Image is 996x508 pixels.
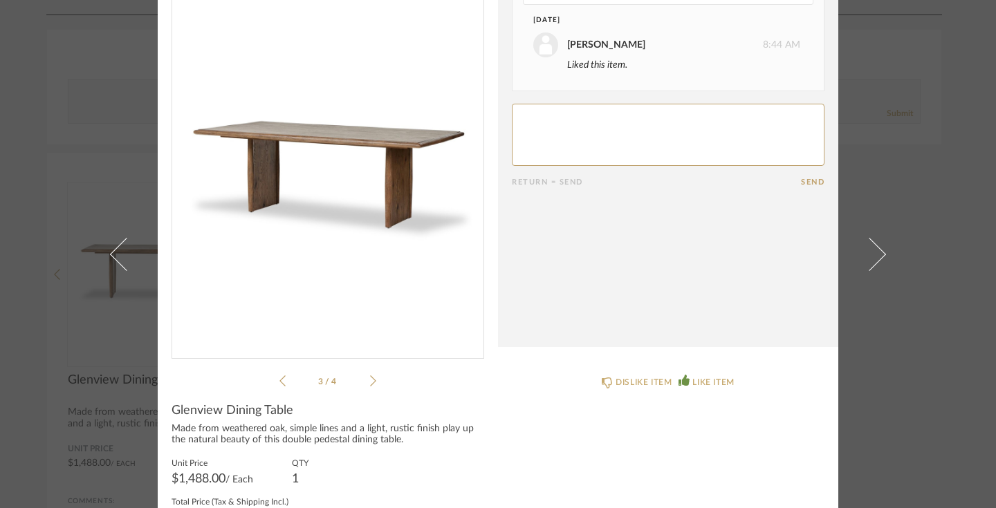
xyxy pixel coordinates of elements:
[616,375,672,389] div: DISLIKE ITEM
[172,424,484,446] div: Made from weathered oak, simple lines and a light, rustic finish play up the natural beauty of th...
[225,475,253,485] span: / Each
[567,57,800,73] div: Liked this item.
[172,403,293,418] span: Glenview Dining Table
[533,15,775,26] div: [DATE]
[801,178,824,187] button: Send
[567,37,645,53] div: [PERSON_NAME]
[533,32,800,57] div: 8:44 AM
[692,375,734,389] div: LIKE ITEM
[172,473,225,485] span: $1,488.00
[172,457,253,468] label: Unit Price
[325,377,331,386] span: /
[512,178,801,187] div: Return = Send
[331,377,338,386] span: 4
[292,473,308,485] div: 1
[172,496,288,507] label: Total Price (Tax & Shipping Incl.)
[292,457,308,468] label: QTY
[318,377,325,386] span: 3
